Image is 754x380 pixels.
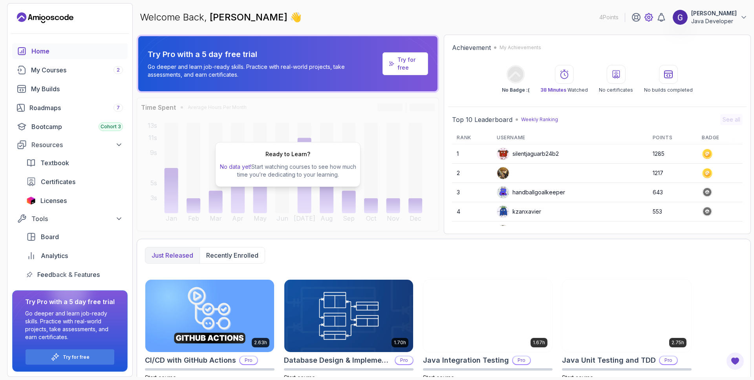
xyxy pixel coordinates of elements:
[22,248,128,264] a: analytics
[452,131,492,144] th: Rank
[31,214,123,223] div: Tools
[672,339,684,346] p: 2.75h
[25,349,115,365] button: Try for free
[533,339,545,346] p: 1.67h
[210,11,290,23] span: [PERSON_NAME]
[423,355,509,366] h2: Java Integration Testing
[521,116,558,123] p: Weekly Ranking
[513,356,530,364] p: Pro
[540,87,566,93] span: 38 Minutes
[452,221,492,241] td: 5
[12,62,128,78] a: courses
[117,67,120,73] span: 2
[720,114,743,125] button: See all
[31,122,123,131] div: Bootcamp
[500,44,541,51] p: My Achievements
[31,46,123,56] div: Home
[117,105,120,111] span: 7
[152,251,193,260] p: Just released
[395,356,413,364] p: Pro
[497,186,509,198] img: default monster avatar
[12,81,128,97] a: builds
[101,124,121,130] span: Cohort 3
[697,131,743,144] th: Badge
[497,205,541,218] div: kzanxavier
[12,138,128,152] button: Resources
[240,356,257,364] p: Pro
[220,163,251,170] span: No data yet!
[40,196,67,205] span: Licenses
[644,87,693,93] p: No builds completed
[145,247,199,263] button: Just released
[599,87,633,93] p: No certificates
[423,280,552,352] img: Java Integration Testing card
[452,202,492,221] td: 4
[63,354,90,360] p: Try for free
[31,140,123,149] div: Resources
[140,11,302,24] p: Welcome Back,
[12,119,128,135] a: bootcamp
[726,352,745,371] button: Open Feedback Button
[145,280,274,352] img: CI/CD with GitHub Actions card
[452,115,512,124] h2: Top 10 Leaderboard
[284,355,392,366] h2: Database Design & Implementation
[540,87,588,93] p: Watched
[673,10,688,25] img: user profile image
[648,202,697,221] td: 553
[31,65,123,75] div: My Courses
[382,52,428,75] a: Try for free
[672,9,748,25] button: user profile image[PERSON_NAME]Java Developer
[599,13,619,21] p: 4 Points
[497,186,565,199] div: handballgoalkeeper
[265,150,310,158] h2: Ready to Learn?
[148,49,379,60] p: Try Pro with a 5 day free trial
[22,229,128,245] a: board
[497,206,509,218] img: default monster avatar
[22,155,128,171] a: textbook
[452,144,492,164] td: 1
[502,87,529,93] p: No Badge :(
[22,193,128,208] a: licenses
[452,43,491,52] h2: Achievement
[148,63,379,79] p: Go deeper and learn job-ready skills. Practice with real-world projects, take assessments, and ea...
[12,43,128,59] a: home
[206,251,258,260] p: Recently enrolled
[26,197,36,205] img: jetbrains icon
[497,148,559,160] div: silentjaguarb24b2
[648,221,697,241] td: 414
[492,131,648,144] th: Username
[648,164,697,183] td: 1217
[17,11,73,24] a: Landing page
[562,280,691,352] img: Java Unit Testing and TDD card
[29,103,123,113] div: Roadmaps
[25,310,115,341] p: Go deeper and learn job-ready skills. Practice with real-world projects, take assessments, and ea...
[452,164,492,183] td: 2
[145,355,236,366] h2: CI/CD with GitHub Actions
[199,247,265,263] button: Recently enrolled
[691,9,737,17] p: [PERSON_NAME]
[648,131,697,144] th: Points
[37,270,100,279] span: Feedback & Features
[41,177,75,186] span: Certificates
[648,183,697,202] td: 643
[41,251,68,260] span: Analytics
[22,267,128,282] a: feedback
[562,355,656,366] h2: Java Unit Testing and TDD
[397,56,422,72] a: Try for free
[394,339,406,346] p: 1.70h
[660,356,677,364] p: Pro
[12,212,128,226] button: Tools
[219,163,357,179] p: Start watching courses to see how much time you’re dedicating to your learning.
[497,167,509,179] img: user profile image
[648,144,697,164] td: 1285
[290,11,302,24] span: 👋
[497,225,509,237] img: user profile image
[254,339,267,346] p: 2.63h
[497,148,509,160] img: default monster avatar
[31,84,123,94] div: My Builds
[452,183,492,202] td: 3
[40,158,69,168] span: Textbook
[41,232,59,242] span: Board
[22,174,128,190] a: certificates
